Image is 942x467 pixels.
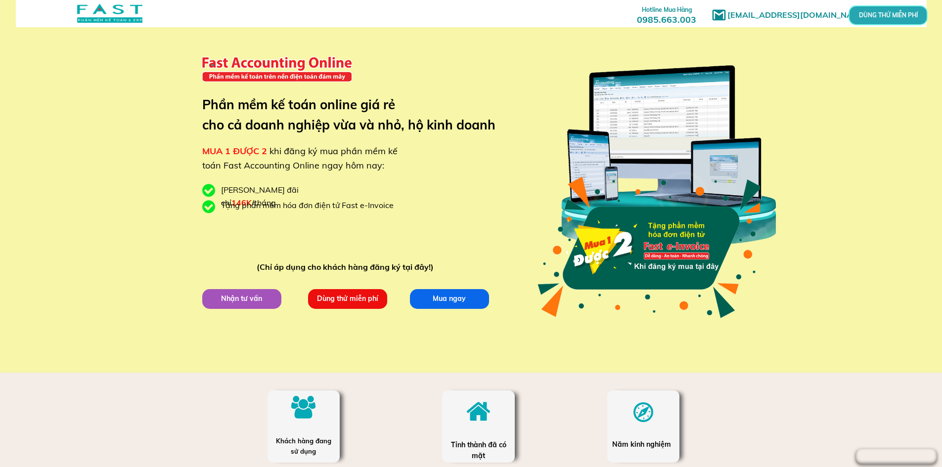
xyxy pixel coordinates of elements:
div: Tỉnh thành đã có mặt [450,439,507,462]
h1: [EMAIL_ADDRESS][DOMAIN_NAME] [727,9,873,22]
div: Khách hàng đang sử dụng [272,436,334,457]
p: Mua ngay [408,289,491,309]
h3: 0985.663.003 [626,3,707,25]
div: Năm kinh nghiệm [612,439,674,450]
div: (Chỉ áp dụng cho khách hàng đăng ký tại đây!) [257,261,438,274]
div: Tặng phần mềm hóa đơn điện tử Fast e-Invoice [221,199,401,212]
span: MUA 1 ĐƯỢC 2 [202,145,267,157]
p: DÙNG THỬ MIỄN PHÍ [862,9,914,21]
span: khi đăng ký mua phần mềm kế toán Fast Accounting Online ngay hôm nay: [202,145,398,171]
div: [PERSON_NAME] đãi chỉ /tháng [221,184,350,209]
span: Hotline Mua Hàng [642,6,692,13]
p: Nhận tư vấn [200,289,283,309]
h3: Phần mềm kế toán online giá rẻ cho cả doanh nghiệp vừa và nhỏ, hộ kinh doanh [202,94,510,135]
span: 146K [231,198,252,208]
p: Dùng thử miễn phí [306,289,389,309]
